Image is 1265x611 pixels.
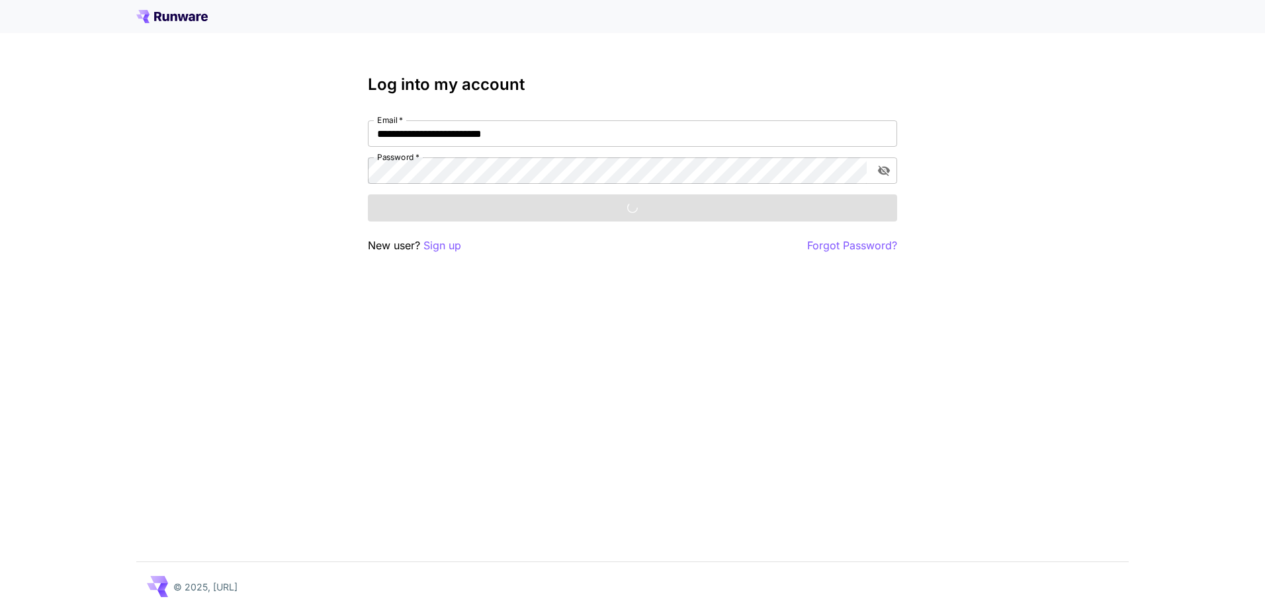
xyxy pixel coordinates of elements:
p: © 2025, [URL] [173,580,238,594]
button: toggle password visibility [872,159,896,183]
label: Password [377,151,419,163]
label: Email [377,114,403,126]
h3: Log into my account [368,75,897,94]
button: Sign up [423,237,461,254]
p: New user? [368,237,461,254]
button: Forgot Password? [807,237,897,254]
